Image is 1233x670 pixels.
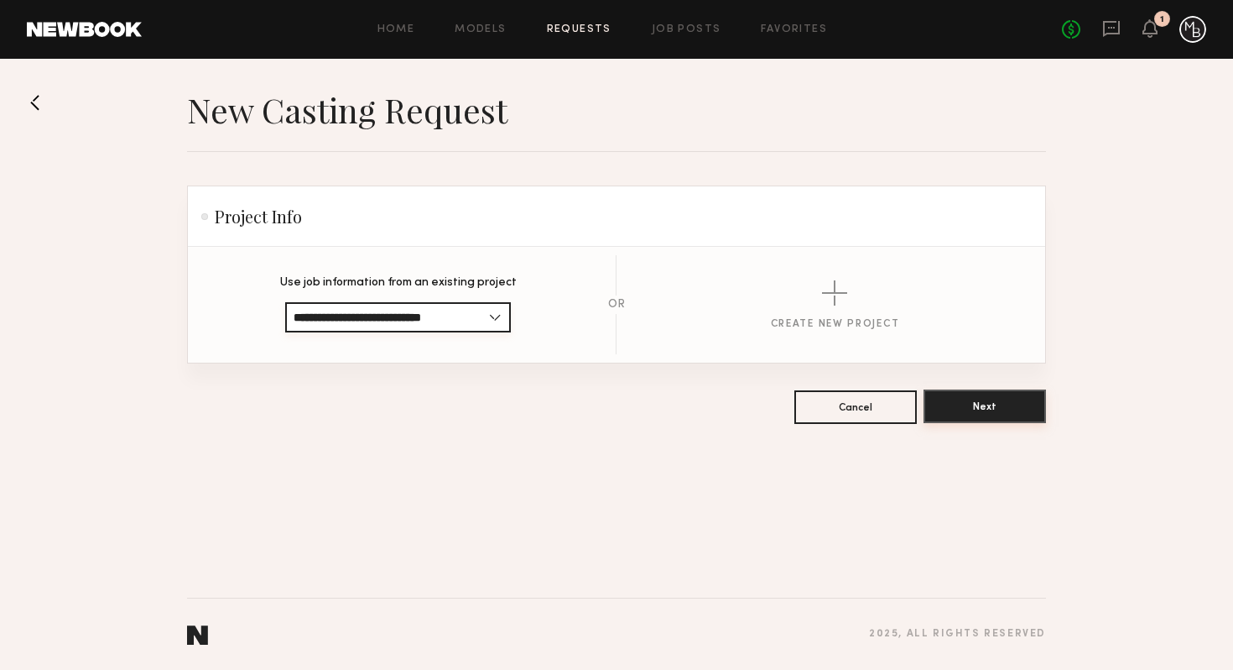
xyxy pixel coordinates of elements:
[761,24,827,35] a: Favorites
[771,319,900,330] div: Create New Project
[923,390,1046,423] button: Next
[547,24,611,35] a: Requests
[377,24,415,35] a: Home
[201,207,302,227] h2: Project Info
[608,299,625,311] div: OR
[280,277,517,289] p: Use job information from an existing project
[771,280,900,330] button: Create New Project
[187,89,507,131] h1: New Casting Request
[794,390,917,424] button: Cancel
[455,24,506,35] a: Models
[652,24,721,35] a: Job Posts
[869,629,1046,640] div: 2025 , all rights reserved
[1160,15,1164,24] div: 1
